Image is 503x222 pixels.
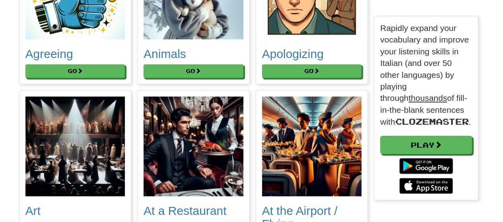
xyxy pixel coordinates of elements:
[144,64,243,78] button: Go
[395,154,457,178] img: Get it on Google Play
[144,47,243,60] h2: Animals
[408,93,447,102] u: thousands
[25,47,125,60] h2: Agreeing
[262,64,362,78] button: Go
[262,97,362,196] img: 1dd7f759-4431-4fe2-926d-1e23f8cc9268.small.png
[25,64,125,78] button: Go
[395,116,468,126] span: Clozemaster
[25,97,125,196] img: 9e6e5dbb-8273-4238-9641-f3b36ed21b64.small.png
[399,178,453,194] img: Download_on_the_App_Store_Badge_US-UK_135x40-25178aeef6eb6b83b96f5f2d004eda3bffbb37122de64afbaef7...
[380,136,472,154] a: Play
[144,97,243,196] img: af3f69ef-4fe8-4e18-8224-143c390045c8.small.png
[25,204,125,217] h2: Art
[144,204,243,217] h2: At a Restaurant
[380,22,472,128] p: Rapidly expand your vocabulary and improve your listening skills in Italian (and over 50 other la...
[262,47,362,60] h2: Apologizing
